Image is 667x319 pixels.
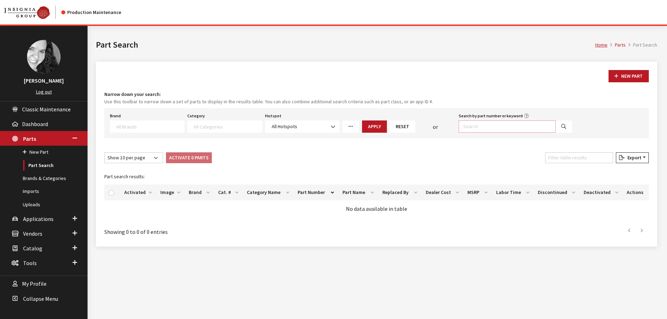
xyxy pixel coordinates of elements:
[623,185,649,200] th: Actions
[243,185,293,200] th: Category Name: activate to sort column ascending
[104,91,649,98] h4: Narrow down your search:
[555,120,572,133] button: Search
[390,120,415,133] button: Reset
[378,185,422,200] th: Replaced By: activate to sort column ascending
[492,185,534,200] th: Labor Time: activate to sort column ascending
[187,113,205,119] label: Category
[545,152,613,163] input: Filter table results
[27,40,61,74] img: Khrystal Dorton
[214,185,243,200] th: Cat. #: activate to sort column ascending
[110,113,121,119] label: Brand
[595,42,607,48] a: Home
[22,120,48,127] span: Dashboard
[96,39,595,51] h1: Part Search
[23,295,58,302] span: Collapse Menu
[272,123,297,130] span: All Hotspots
[22,106,71,113] span: Classic Maintenance
[185,185,214,200] th: Brand: activate to sort column ascending
[415,123,456,131] div: or
[120,185,156,200] th: Activated: activate to sort column ascending
[609,70,649,82] button: New Part
[265,113,282,119] label: Hotspot
[156,185,185,200] th: Image: activate to sort column ascending
[23,230,42,237] span: Vendors
[194,123,262,130] textarea: Search
[626,41,657,49] li: Part Search
[607,41,626,49] li: Parts
[616,152,649,163] button: Export
[23,245,42,252] span: Catalog
[7,76,81,85] h3: [PERSON_NAME]
[459,120,556,133] input: Search
[116,123,184,130] textarea: Search
[338,185,378,200] th: Part Name: activate to sort column ascending
[110,120,185,133] span: Select a Brand
[23,259,37,266] span: Tools
[61,9,121,16] div: Production Maintenance
[270,123,335,130] span: All Hotspots
[579,185,623,200] th: Deactivated: activate to sort column ascending
[342,120,359,133] a: More Filters
[362,120,387,133] button: Apply
[463,185,492,200] th: MSRP: activate to sort column ascending
[459,113,523,119] label: Search by part number or keyword
[23,215,54,222] span: Applications
[104,200,649,217] td: No data available in table
[23,135,36,142] span: Parts
[36,89,52,95] a: Log out
[187,120,262,133] span: Select a Category
[534,185,579,200] th: Discontinued: activate to sort column ascending
[22,280,47,287] span: My Profile
[104,98,649,105] small: Use this toolbar to narrow down a set of parts to display in the results table. You can also comb...
[293,185,338,200] th: Part Number: activate to sort column descending
[104,169,649,185] caption: Part search results:
[422,185,463,200] th: Dealer Cost: activate to sort column ascending
[625,154,641,161] span: Export
[265,120,340,133] span: All Hotspots
[4,6,61,19] a: Insignia Group logo
[4,6,50,19] img: Catalog Maintenance
[104,223,326,236] div: Showing 0 to 0 of 0 entries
